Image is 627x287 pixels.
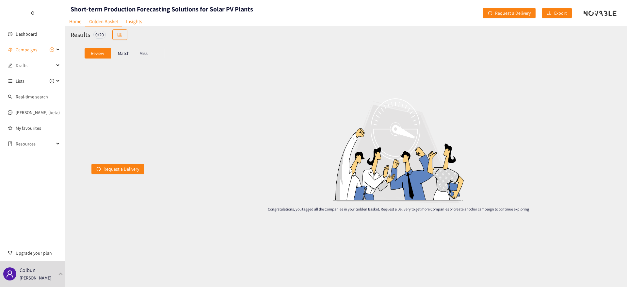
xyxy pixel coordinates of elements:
[118,51,130,56] p: Match
[118,32,122,38] span: table
[16,122,60,135] a: My favourites
[20,266,36,274] p: Colbun
[71,30,90,39] h2: Results
[542,8,572,18] button: downloadExport
[554,9,567,17] span: Export
[483,8,536,18] button: redoRequest a Delivery
[71,5,253,14] h1: Short-term Production Forecasting Solutions for Solar PV Plants
[16,94,48,100] a: Real-time search
[139,51,148,56] p: Miss
[8,63,12,68] span: edit
[16,43,37,56] span: Campaigns
[16,137,54,150] span: Resources
[265,206,532,212] p: Congratulations, you tagged all the Companies in your Golden Basket. Request a Delivery to get mo...
[8,47,12,52] span: sound
[16,110,60,115] a: [PERSON_NAME] (beta)
[112,29,127,40] button: table
[8,79,12,83] span: unordered-list
[104,165,139,173] span: Request a Delivery
[122,16,146,26] a: Insights
[16,75,24,88] span: Lists
[93,31,106,39] div: 0 / 20
[30,11,35,15] span: double-left
[91,164,144,174] button: redoRequest a Delivery
[495,9,531,17] span: Request a Delivery
[547,11,552,16] span: download
[96,167,101,172] span: redo
[50,79,54,83] span: plus-circle
[16,246,60,260] span: Upgrade your plan
[91,51,104,56] p: Review
[16,31,37,37] a: Dashboard
[16,59,54,72] span: Drafts
[6,270,14,278] span: user
[8,251,12,255] span: trophy
[594,256,627,287] div: Widget de chat
[488,11,492,16] span: redo
[594,256,627,287] iframe: Chat Widget
[8,142,12,146] span: book
[20,274,51,281] p: [PERSON_NAME]
[85,16,122,27] a: Golden Basket
[50,47,54,52] span: plus-circle
[65,16,85,26] a: Home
